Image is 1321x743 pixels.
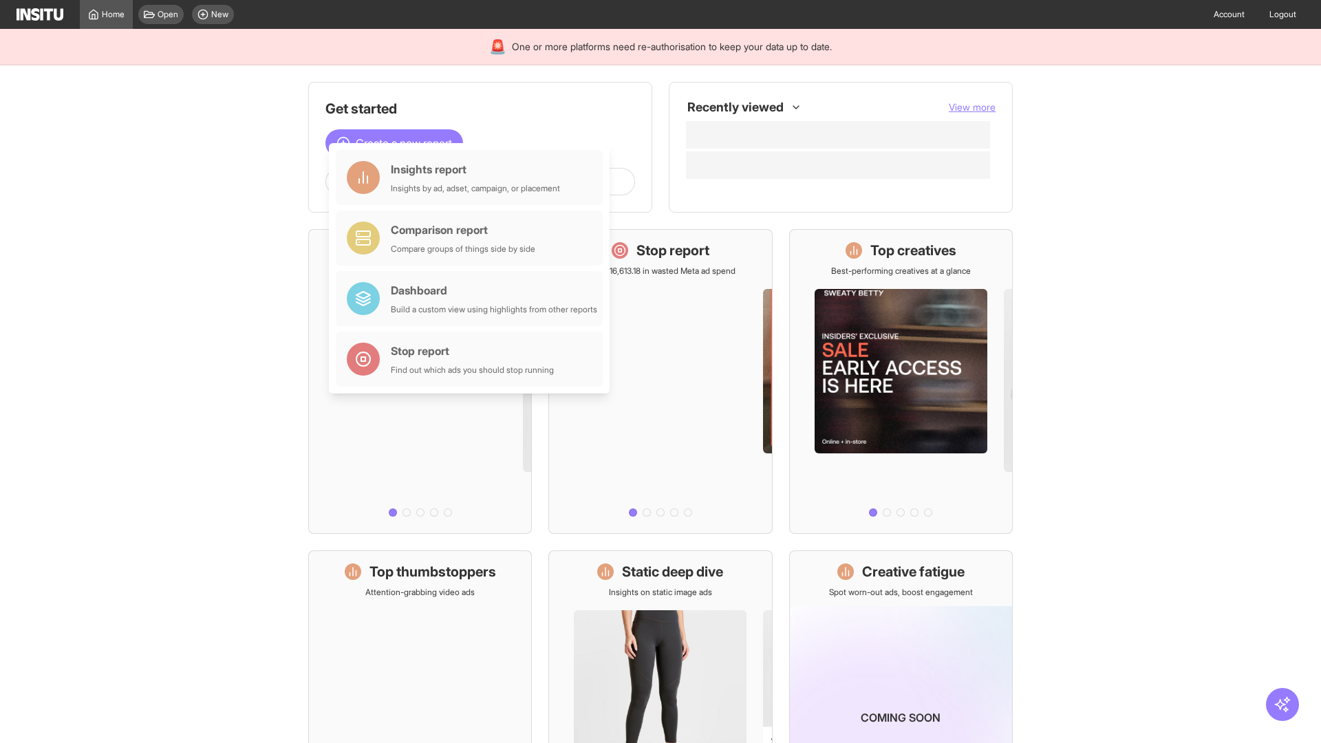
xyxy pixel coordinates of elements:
a: Stop reportSave £16,613.18 in wasted Meta ad spend [548,229,772,534]
span: Open [158,9,178,20]
p: Attention-grabbing video ads [365,587,475,598]
div: Insights by ad, adset, campaign, or placement [391,183,560,194]
div: Insights report [391,161,560,177]
a: Top creativesBest-performing creatives at a glance [789,229,1013,534]
div: Stop report [391,343,554,359]
img: Logo [17,8,63,21]
span: Home [102,9,125,20]
p: Save £16,613.18 in wasted Meta ad spend [585,266,735,277]
h1: Top thumbstoppers [369,562,496,581]
h1: Static deep dive [622,562,723,581]
span: Create a new report [356,135,452,151]
button: Create a new report [325,129,463,157]
button: View more [949,100,996,114]
div: 🚨 [489,37,506,56]
p: Best-performing creatives at a glance [831,266,971,277]
div: Comparison report [391,222,535,238]
h1: Get started [325,99,635,118]
span: New [211,9,228,20]
h1: Stop report [636,241,709,260]
div: Dashboard [391,282,597,299]
span: View more [949,101,996,113]
a: What's live nowSee all active ads instantly [308,229,532,534]
p: Insights on static image ads [609,587,712,598]
div: Compare groups of things side by side [391,244,535,255]
div: Find out which ads you should stop running [391,365,554,376]
div: Build a custom view using highlights from other reports [391,304,597,315]
span: One or more platforms need re-authorisation to keep your data up to date. [512,40,832,54]
h1: Top creatives [870,241,956,260]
